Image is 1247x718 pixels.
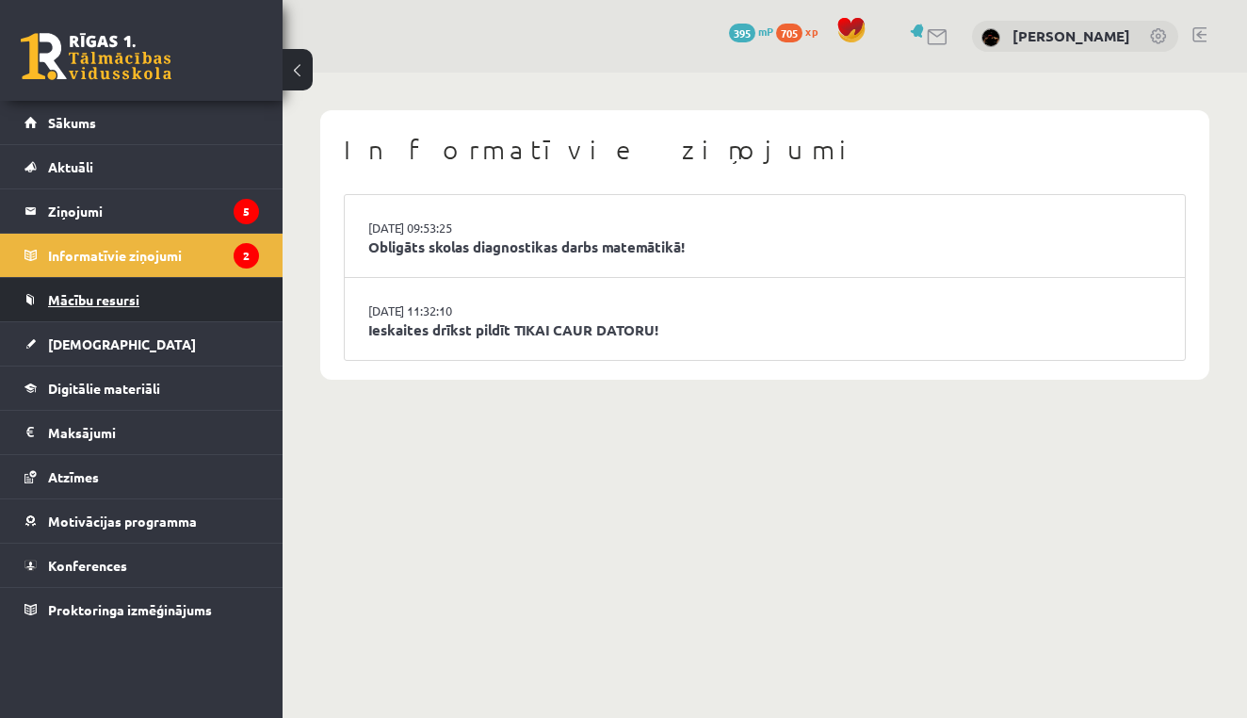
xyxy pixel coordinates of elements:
a: Digitālie materiāli [24,367,259,410]
a: Mācību resursi [24,278,259,321]
a: Ieskaites drīkst pildīt TIKAI CAUR DATORU! [368,319,1161,341]
a: 395 mP [729,24,773,39]
legend: Informatīvie ziņojumi [48,234,259,277]
a: Sākums [24,101,259,144]
span: Mācību resursi [48,291,139,308]
a: Aktuāli [24,145,259,188]
a: [DATE] 09:53:25 [368,219,510,237]
span: Aktuāli [48,158,93,175]
a: Rīgas 1. Tālmācības vidusskola [21,33,171,80]
a: Obligāts skolas diagnostikas darbs matemātikā! [368,237,1161,258]
i: 2 [234,243,259,269]
a: [DATE] 11:32:10 [368,302,510,320]
span: Konferences [48,557,127,574]
span: Digitālie materiāli [48,380,160,397]
a: Ziņojumi5 [24,189,259,233]
span: Atzīmes [48,468,99,485]
span: 705 [776,24,802,42]
span: Proktoringa izmēģinājums [48,601,212,618]
a: 705 xp [776,24,827,39]
span: Sākums [48,114,96,131]
a: [DEMOGRAPHIC_DATA] [24,322,259,366]
a: Proktoringa izmēģinājums [24,588,259,631]
i: 5 [234,199,259,224]
a: Informatīvie ziņojumi2 [24,234,259,277]
a: [PERSON_NAME] [1012,26,1130,45]
a: Atzīmes [24,455,259,498]
a: Motivācijas programma [24,499,259,543]
span: Motivācijas programma [48,513,197,530]
a: Konferences [24,544,259,587]
span: 395 [729,24,755,42]
span: xp [805,24,818,39]
a: Maksājumi [24,411,259,454]
span: [DEMOGRAPHIC_DATA] [48,335,196,352]
span: mP [758,24,773,39]
legend: Maksājumi [48,411,259,454]
img: Kristers Kublinskis [981,28,1000,47]
legend: Ziņojumi [48,189,259,233]
h1: Informatīvie ziņojumi [344,134,1186,166]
